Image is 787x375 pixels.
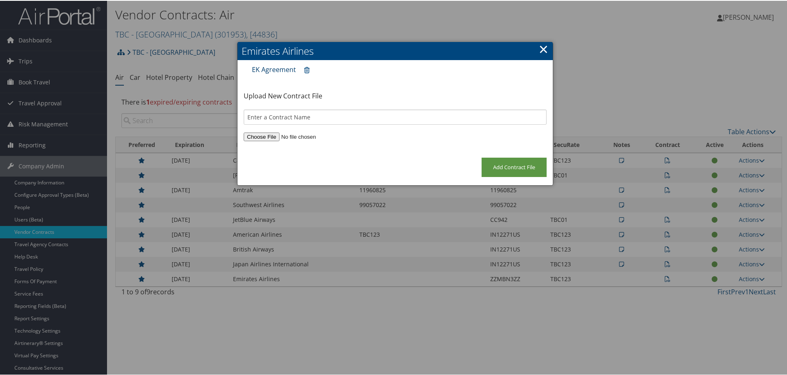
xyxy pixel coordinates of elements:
h2: Emirates Airlines [237,41,553,59]
p: Upload New Contract File [244,90,547,101]
input: Enter a Contract Name [244,109,547,124]
input: Add Contract File [482,157,547,176]
a: × [539,40,548,56]
a: Remove contract [300,62,314,77]
a: EK Agreement [252,64,296,73]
